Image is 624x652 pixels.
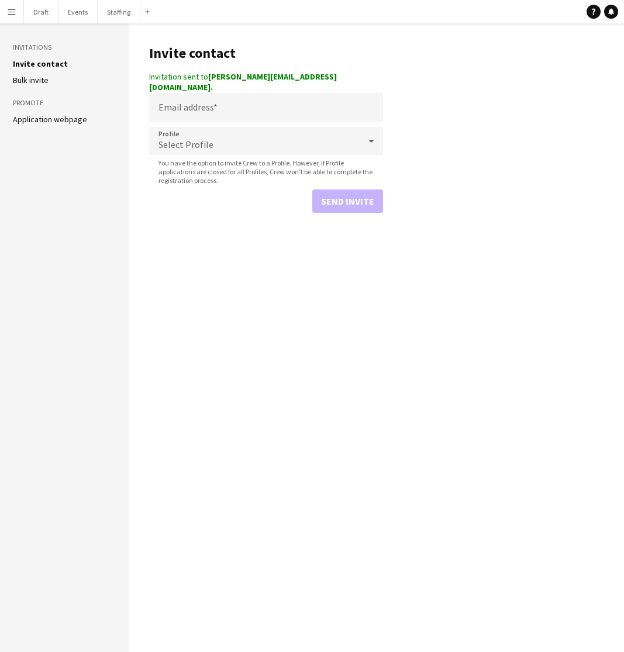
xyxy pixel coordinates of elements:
button: Draft [24,1,58,23]
a: Invite contact [13,58,68,69]
h3: Invitations [13,42,116,53]
div: Invitation sent to [149,71,383,92]
button: Staffing [98,1,140,23]
a: Bulk invite [13,75,49,85]
strong: [PERSON_NAME][EMAIL_ADDRESS][DOMAIN_NAME]. [149,71,337,92]
a: Application webpage [13,114,87,125]
span: Select Profile [158,139,213,150]
button: Events [58,1,98,23]
h1: Invite contact [149,44,383,62]
span: You have the option to invite Crew to a Profile. However, if Profile applications are closed for ... [149,158,383,185]
h3: Promote [13,98,116,108]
